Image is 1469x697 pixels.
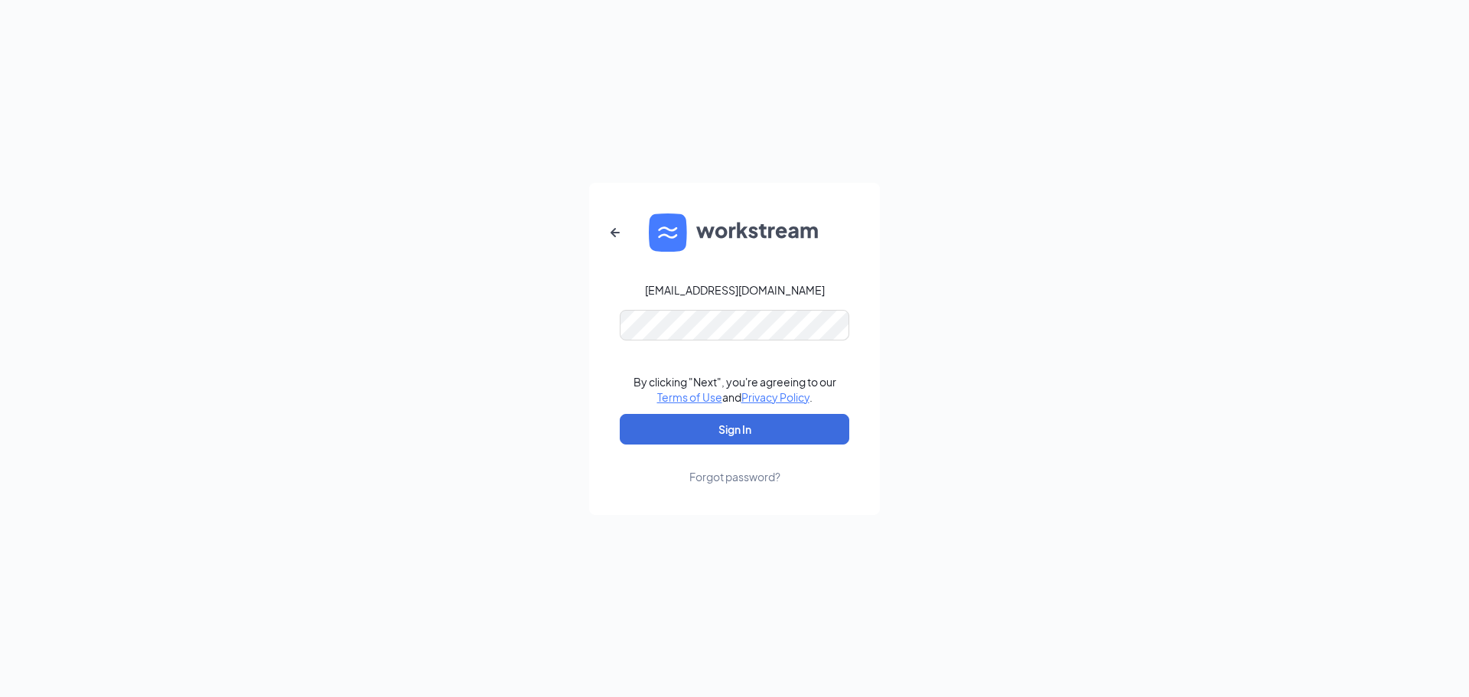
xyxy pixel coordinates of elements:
[657,390,722,404] a: Terms of Use
[645,282,825,298] div: [EMAIL_ADDRESS][DOMAIN_NAME]
[689,469,780,484] div: Forgot password?
[689,445,780,484] a: Forgot password?
[597,214,634,251] button: ArrowLeftNew
[649,213,820,252] img: WS logo and Workstream text
[634,374,836,405] div: By clicking "Next", you're agreeing to our and .
[620,414,849,445] button: Sign In
[606,223,624,242] svg: ArrowLeftNew
[741,390,809,404] a: Privacy Policy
